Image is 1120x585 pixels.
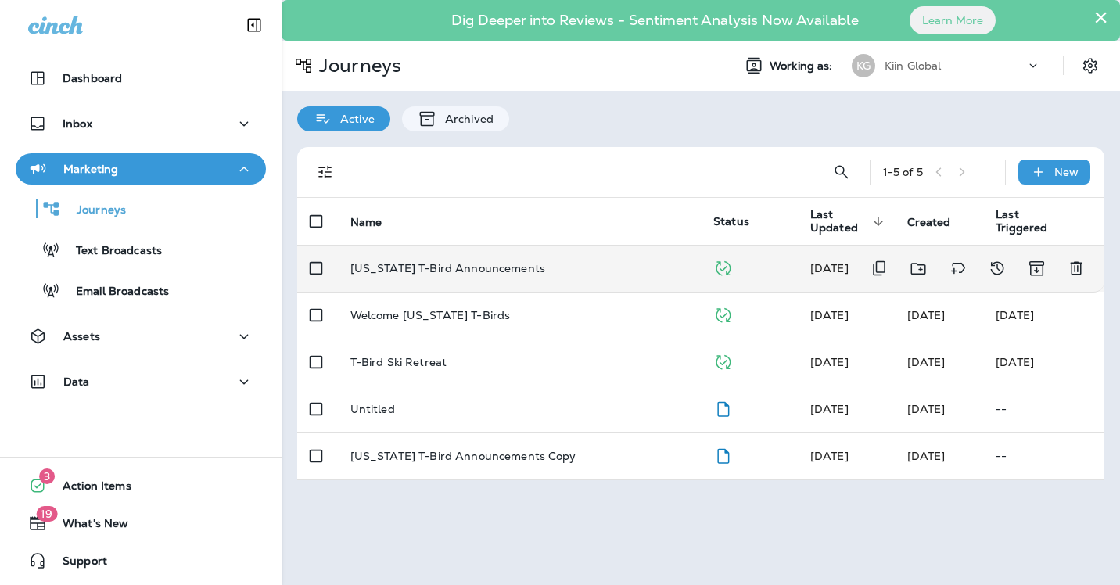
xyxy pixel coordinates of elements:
div: 1 - 5 of 5 [883,166,923,178]
p: Welcome [US_STATE] T-Birds [350,309,511,321]
span: Name [350,215,403,229]
span: Name [350,216,382,229]
button: Collapse Sidebar [232,9,276,41]
button: Delete [1061,253,1092,285]
p: Data [63,375,90,388]
span: Published [713,354,733,368]
p: Assets [63,330,100,343]
span: Josh Naidoo [907,402,946,416]
button: Filters [310,156,341,188]
button: Archive [1021,253,1053,285]
button: Inbox [16,108,266,139]
p: Journeys [313,54,401,77]
button: 19What's New [16,508,266,539]
p: New [1054,166,1079,178]
button: Learn More [910,6,996,34]
span: Frank Carreno [810,449,849,463]
span: Published [713,260,733,274]
span: Last Updated [810,208,868,235]
p: Untitled [350,403,395,415]
p: Journeys [61,203,126,218]
button: Text Broadcasts [16,233,266,266]
p: T-Bird Ski Retreat [350,356,447,368]
span: Zapier [810,308,849,322]
span: Working as: [770,59,836,73]
span: Status [713,214,749,228]
span: Action Items [47,479,131,498]
span: Josh Naidoo [810,402,849,416]
p: Inbox [63,117,92,130]
span: Frank Carreno [907,449,946,463]
button: Search Journeys [826,156,857,188]
p: Text Broadcasts [60,244,162,259]
span: Last Updated [810,208,888,235]
button: Add tags [942,253,974,285]
button: Journeys [16,192,266,225]
span: Published [713,307,733,321]
span: Last Triggered [996,208,1047,235]
span: Landon Pitcher [907,308,946,322]
p: Marketing [63,163,118,175]
p: Dashboard [63,72,122,84]
span: Created [907,216,951,229]
span: Landon Pitcher [810,261,849,275]
span: Draft [713,447,733,461]
p: Kiin Global [885,59,942,72]
button: Assets [16,321,266,352]
button: Marketing [16,153,266,185]
p: Active [332,113,375,125]
span: 19 [36,506,57,522]
button: Data [16,366,266,397]
span: Support [47,554,107,573]
button: 3Action Items [16,470,266,501]
button: Duplicate [863,253,895,285]
span: Draft [713,400,733,415]
span: What's New [47,517,128,536]
button: Settings [1076,52,1104,80]
button: Email Broadcasts [16,274,266,307]
p: Dig Deeper into Reviews - Sentiment Analysis Now Available [406,18,904,23]
span: Landon Pitcher [907,355,946,369]
span: 3 [39,468,55,484]
button: Support [16,545,266,576]
button: Dashboard [16,63,266,94]
span: Landon Pitcher [810,355,849,369]
div: KG [852,54,875,77]
span: Last Triggered [996,208,1068,235]
span: Created [907,215,971,229]
td: [DATE] [983,292,1104,339]
td: [DATE] [983,339,1104,386]
p: Email Broadcasts [60,285,169,300]
button: View Changelog [982,253,1013,285]
p: -- [996,450,1092,462]
p: -- [996,403,1092,415]
p: [US_STATE] T-Bird Announcements Copy [350,450,576,462]
button: Close [1093,5,1108,30]
button: Move to folder [903,253,935,285]
p: Archived [437,113,494,125]
p: [US_STATE] T-Bird Announcements [350,262,545,275]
